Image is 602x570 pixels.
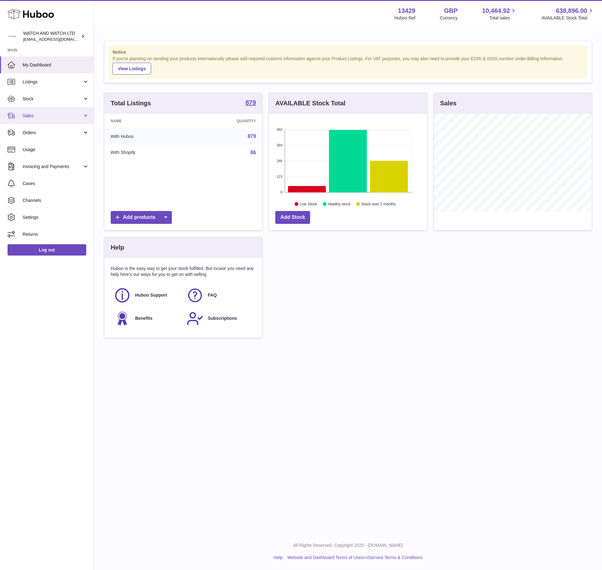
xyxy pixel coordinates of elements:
[114,287,180,304] a: Huboo Support
[444,7,457,15] strong: GBP
[23,96,82,102] span: Stock
[208,292,217,298] span: FAQ
[208,315,237,321] span: Subscriptions
[398,7,415,15] strong: 13429
[23,113,82,119] span: Sales
[394,15,415,21] div: Huboo Ref
[541,7,594,21] a: 638,896.00 AVAILABLE Stock Total
[187,287,253,304] a: FAQ
[23,79,82,85] span: Listings
[251,150,256,155] a: 86
[23,30,80,42] div: WATCH AND WATCH LTD
[281,190,283,194] text: 0
[246,99,256,106] strong: 879
[440,99,457,108] h3: Sales
[8,32,17,41] img: baris@watchandwatch.co.uk
[111,211,172,224] a: Add products
[114,310,180,327] a: Benefits
[113,49,584,55] strong: Notice
[99,542,597,548] p: All Rights Reserved. Copyright 2025 - [DOMAIN_NAME]
[287,555,361,560] a: Website and Dashboard Terms of Use
[23,62,89,68] span: My Dashboard
[135,292,167,298] span: Huboo Support
[23,130,82,136] span: Orders
[277,128,282,131] text: 492
[300,202,317,206] text: Low Stock
[362,202,396,206] text: Stock over 2 months
[23,181,89,187] span: Cases
[246,99,256,107] a: 879
[111,243,124,252] h3: Help
[23,214,89,220] span: Settings
[285,555,422,561] li: and
[23,231,89,237] span: Returns
[23,147,89,153] span: Usage
[111,99,151,108] h3: Total Listings
[113,56,584,75] div: If you're planning on sending your products internationally please add required customs informati...
[248,134,256,139] a: 879
[275,99,345,108] h3: AVAILABLE Stock Total
[23,37,92,42] span: [EMAIL_ADDRESS][DOMAIN_NAME]
[482,7,517,21] a: 10,464.92 Total sales
[440,15,458,21] div: Currency
[328,202,351,206] text: Healthy stock
[135,315,152,321] span: Benefits
[369,555,423,560] a: Service Terms & Conditions
[489,15,517,21] span: Total sales
[187,310,253,327] a: Subscriptions
[104,145,189,161] td: With Shopify
[8,244,86,256] a: Log out
[277,159,282,163] text: 246
[277,175,282,178] text: 123
[104,128,189,145] td: With Huboo
[277,143,282,147] text: 369
[23,198,89,203] span: Channels
[275,211,310,224] a: Add Stock
[482,7,510,15] span: 10,464.92
[104,114,189,128] th: Name
[111,266,256,277] p: Huboo is the easy way to get your stock fulfilled. But incase you need any help here's our ways f...
[556,7,587,15] span: 638,896.00
[541,15,594,21] span: AVAILABLE Stock Total
[274,555,283,560] a: Help
[23,164,82,170] span: Invoicing and Payments
[189,114,262,128] th: Quantity
[113,63,151,75] a: View Listings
